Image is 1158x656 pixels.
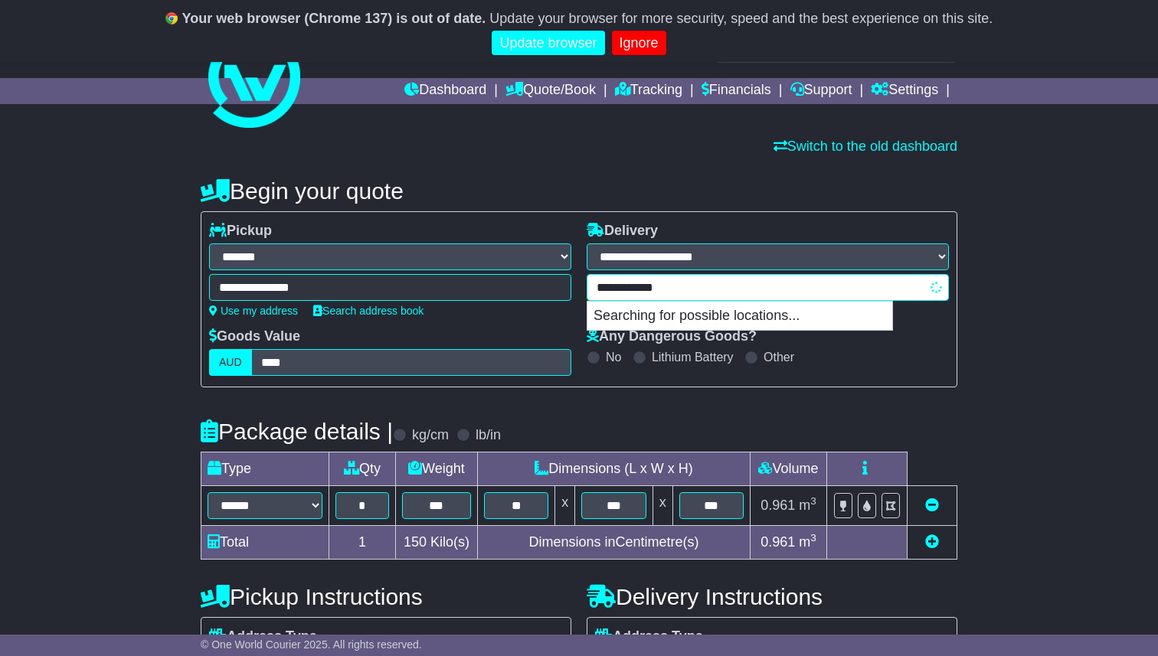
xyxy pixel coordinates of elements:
a: Tracking [615,78,682,104]
td: Dimensions (L x W x H) [478,452,751,486]
a: Financials [702,78,771,104]
td: 1 [329,526,396,560]
label: Lithium Battery [652,350,734,364]
span: m [799,534,816,550]
sup: 3 [810,495,816,507]
td: x [555,486,575,526]
td: Type [201,452,329,486]
span: 150 [404,534,427,550]
td: x [653,486,672,526]
span: Update your browser for more security, speed and the best experience on this site. [489,11,993,26]
td: Dimensions in Centimetre(s) [478,526,751,560]
a: Quote/Book [505,78,596,104]
td: Weight [395,452,477,486]
label: AUD [209,349,252,376]
a: Remove this item [925,498,939,513]
td: Kilo(s) [395,526,477,560]
label: Address Type [209,628,317,645]
span: m [799,498,816,513]
a: Switch to the old dashboard [774,139,957,154]
label: Any Dangerous Goods? [587,328,757,345]
td: Qty [329,452,396,486]
label: lb/in [476,427,501,444]
label: Pickup [209,223,272,240]
label: kg/cm [412,427,449,444]
h4: Begin your quote [201,178,957,204]
td: Volume [750,452,826,486]
a: Settings [871,78,938,104]
a: Dashboard [404,78,486,104]
a: Use my address [209,305,298,317]
span: 0.961 [761,534,795,550]
label: Address Type [595,628,703,645]
a: Ignore [612,31,666,56]
td: Total [201,526,329,560]
h4: Pickup Instructions [201,584,571,609]
span: 0.961 [761,498,795,513]
sup: 3 [810,532,816,543]
b: Your web browser (Chrome 137) is out of date. [182,11,486,26]
a: Support [790,78,852,104]
label: No [606,350,621,364]
label: Goods Value [209,328,300,345]
span: © One World Courier 2025. All rights reserved. [201,638,422,651]
p: Searching for possible locations... [587,302,892,331]
a: Update browser [492,31,604,56]
h4: Delivery Instructions [587,584,957,609]
a: Search address book [313,305,424,317]
label: Other [764,350,794,364]
h4: Package details | [201,419,393,444]
label: Delivery [587,223,658,240]
a: Add new item [925,534,939,550]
